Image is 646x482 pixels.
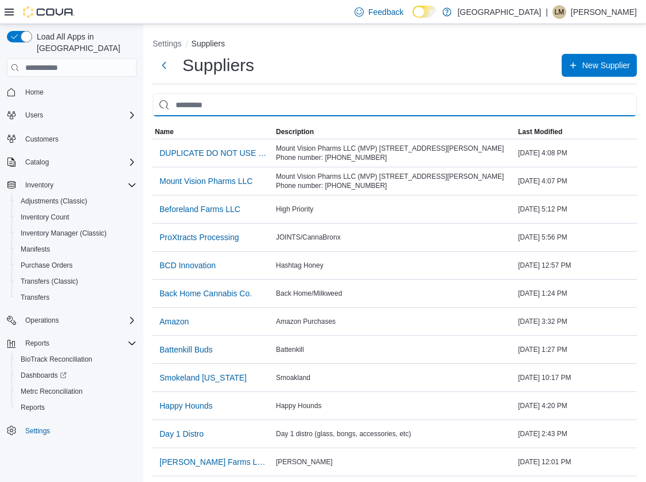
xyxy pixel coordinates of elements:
button: Customers [2,130,141,147]
a: Inventory Count [16,210,74,224]
div: [DATE] 12:57 PM [516,258,637,272]
span: Mount Vision Pharms LLC (MVP) [STREET_ADDRESS][PERSON_NAME] Phone number: [PHONE_NUMBER] [276,144,513,162]
button: Adjustments (Classic) [11,193,141,209]
span: Mount Vision Pharms LLC (MVP) [STREET_ADDRESS][PERSON_NAME] Phone number: [PHONE_NUMBER] [276,172,513,190]
span: Reports [21,336,137,350]
span: [PERSON_NAME] Farms LLC [159,456,267,468]
span: Dashboards [16,369,137,382]
h1: Suppliers [182,54,254,77]
span: Transfers (Classic) [16,275,137,288]
button: Transfers (Classic) [11,273,141,289]
div: Loretta Melendez [552,5,566,19]
span: Catalog [21,155,137,169]
div: [DATE] 1:24 PM [516,287,637,300]
a: Manifests [16,242,55,256]
button: DUPLICATE DO NOT USE Mount Vision Pharms LLC [155,142,271,164]
button: Inventory Count [11,209,141,225]
span: Metrc Reconciliation [16,385,137,398]
button: Day 1 Distro [155,422,208,445]
span: ProXtracts Processing [159,232,239,243]
button: Operations [2,312,141,328]
span: Transfers [16,291,137,304]
span: Operations [21,314,137,327]
button: Inventory [2,177,141,193]
span: Dashboards [21,371,67,380]
span: DUPLICATE DO NOT USE Mount Vision Pharms LLC [159,147,267,159]
button: Purchase Orders [11,257,141,273]
span: BCD Innovation [159,260,216,271]
span: Amazon Purchases [276,317,336,326]
span: Day 1 distro (glass, bongs, accessories, etc) [276,429,411,438]
a: Customers [21,132,63,146]
img: Cova [23,6,75,18]
div: [DATE] 2:43 PM [516,427,637,441]
span: Hashtag Honey [276,261,324,270]
span: Operations [25,316,59,325]
span: Home [25,88,44,97]
span: Reports [25,339,49,348]
span: Catalog [25,158,49,167]
span: Happy Hounds [159,400,213,412]
span: Inventory Manager (Classic) [21,229,107,238]
button: Reports [11,399,141,416]
span: JOINTS/CannaBronx [276,233,341,242]
span: Adjustments (Classic) [16,194,137,208]
div: [DATE] 5:56 PM [516,230,637,244]
button: Happy Hounds [155,394,217,417]
span: Manifests [16,242,137,256]
div: [DATE] 3:32 PM [516,315,637,328]
button: New Supplier [562,54,637,77]
button: Users [2,107,141,123]
button: Mount Vision Pharms LLC [155,170,257,193]
span: Inventory Count [16,210,137,224]
span: Inventory Manager (Classic) [16,226,137,240]
nav: An example of EuiBreadcrumbs [153,38,637,52]
span: Adjustments (Classic) [21,197,87,206]
span: Description [276,127,314,136]
span: New Supplier [582,60,630,71]
span: Smokeland [US_STATE] [159,372,247,383]
span: Reports [16,401,137,414]
div: [DATE] 4:08 PM [516,146,637,160]
button: BioTrack Reconciliation [11,351,141,367]
span: Reports [21,403,45,412]
a: Dashboards [16,369,71,382]
a: Transfers (Classic) [16,275,83,288]
a: BioTrack Reconciliation [16,352,97,366]
span: Purchase Orders [16,258,137,272]
span: Users [25,111,43,120]
span: Manifests [21,245,50,254]
button: ProXtracts Processing [155,226,244,249]
span: Inventory Count [21,213,69,222]
button: Reports [21,336,54,350]
button: Inventory Manager (Classic) [11,225,141,241]
div: [DATE] 4:07 PM [516,174,637,188]
button: Transfers [11,289,141,305]
input: Dark Mode [412,6,437,18]
span: Mount Vision Pharms LLC [159,175,252,187]
button: Inventory [21,178,58,192]
span: Day 1 Distro [159,428,204,440]
span: Customers [21,131,137,146]
span: BioTrack Reconciliation [21,355,92,364]
span: Load All Apps in [GEOGRAPHIC_DATA] [32,31,137,54]
a: Inventory Manager (Classic) [16,226,111,240]
div: [DATE] 4:20 PM [516,399,637,413]
div: [DATE] 5:12 PM [516,202,637,216]
button: Back Home Cannabis Co. [155,282,256,305]
a: Dashboards [11,367,141,383]
span: BioTrack Reconciliation [16,352,137,366]
button: Suppliers [192,39,225,48]
a: Adjustments (Classic) [16,194,92,208]
div: [DATE] 1:27 PM [516,343,637,356]
span: Happy Hounds [276,401,321,410]
button: Operations [21,314,64,327]
span: Battenkill [276,345,304,354]
button: Home [2,84,141,100]
span: Transfers [21,293,49,302]
span: Home [21,85,137,99]
p: | [546,5,548,19]
span: Inventory [21,178,137,192]
span: Purchase Orders [21,261,73,270]
span: High Priority [276,205,313,214]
